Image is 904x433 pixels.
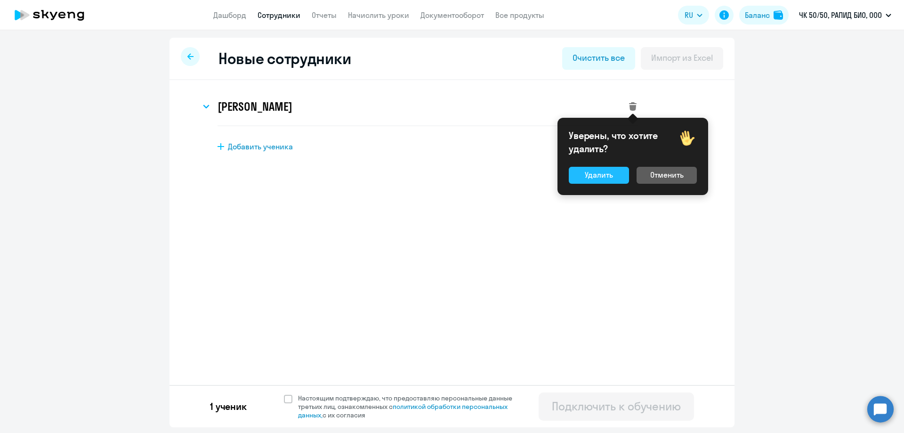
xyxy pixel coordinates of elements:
[569,129,678,155] p: Уверены, что хотите удалить?
[637,167,697,184] button: Отменить
[585,169,613,180] div: Удалить
[569,167,629,184] button: Удалить
[650,169,684,180] div: Отменить
[678,129,697,148] img: hi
